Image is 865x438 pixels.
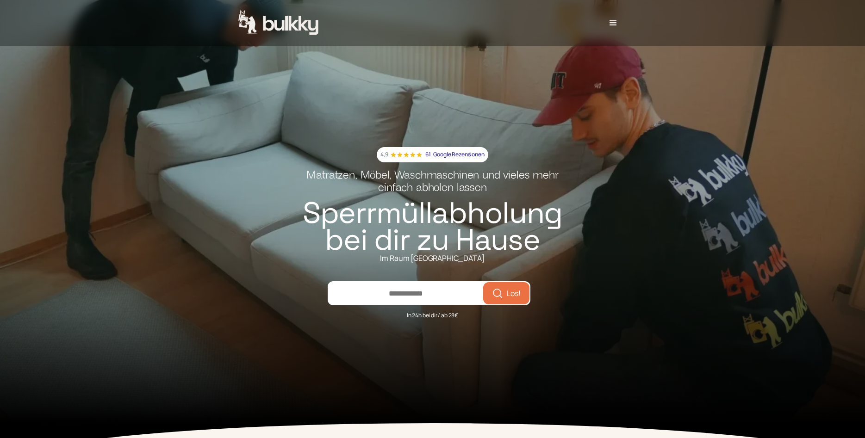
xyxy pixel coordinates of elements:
[599,9,627,37] div: menu
[238,10,320,37] a: home
[380,253,485,263] div: Im Raum [GEOGRAPHIC_DATA]
[507,290,521,297] span: Los!
[299,200,566,253] h1: Sperrmüllabholung bei dir zu Hause
[306,170,558,200] h2: Matratzen, Möbel, Waschmaschinen und vieles mehr einfach abholen lassen
[380,150,388,160] p: 4,9
[433,150,485,160] p: Google Rezensionen
[425,150,431,160] p: 61
[485,284,528,302] button: Los!
[407,305,458,321] div: In 24h bei dir / ab 28€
